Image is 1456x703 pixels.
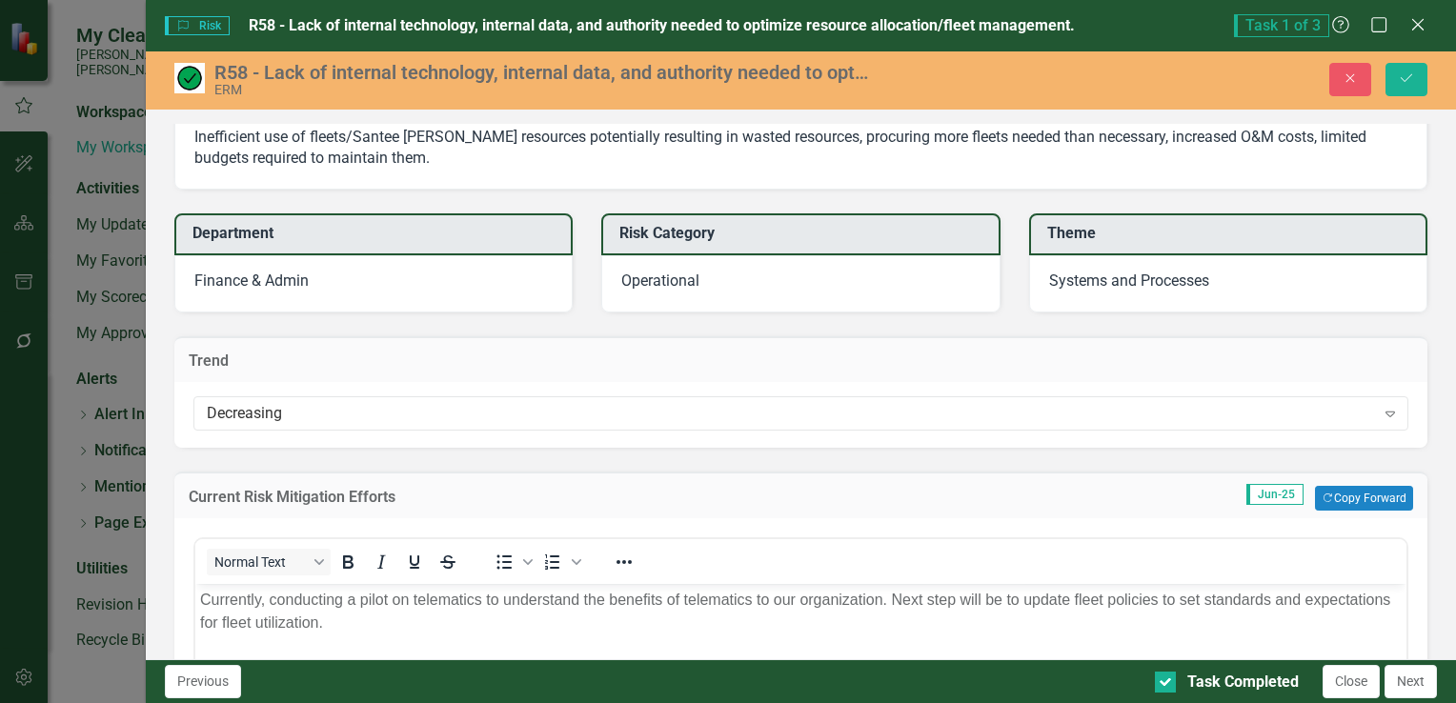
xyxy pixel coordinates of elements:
[1315,486,1413,511] button: Copy Forward
[165,665,241,698] button: Previous
[174,63,205,93] img: Manageable
[619,225,988,242] h3: Risk Category
[432,549,464,575] button: Strikethrough
[5,5,1206,50] p: Currently, conducting a pilot on telematics to understand the benefits of telematics to our organ...
[207,403,1375,425] div: Decreasing
[189,352,1413,370] h3: Trend
[621,271,699,290] span: Operational
[192,225,561,242] h3: Department
[365,549,397,575] button: Italic
[1385,665,1437,698] button: Next
[608,549,640,575] button: Reveal or hide additional toolbar items
[214,62,872,83] div: R58 - Lack of internal technology, internal data, and authority needed to optimize resource alloc...
[398,549,431,575] button: Underline
[214,83,872,97] div: ERM
[488,549,536,575] div: Bullet list
[207,549,331,575] button: Block Normal Text
[214,554,308,570] span: Normal Text
[1187,672,1299,693] div: Task Completed
[1323,665,1380,698] button: Close
[249,16,1075,34] span: R58 - Lack of internal technology, internal data, and authority needed to optimize resource alloc...
[1246,484,1304,505] span: Jun-25
[536,549,584,575] div: Numbered list
[194,271,309,290] span: Finance & Admin
[189,489,866,506] h3: Current Risk Mitigation Efforts
[1234,14,1329,37] span: Task 1 of 3
[1047,225,1416,242] h3: Theme
[1049,271,1209,290] span: Systems and Processes
[332,549,364,575] button: Bold
[165,16,230,35] span: Risk
[194,128,1366,168] span: Inefficient use of fleets/Santee [PERSON_NAME] resources potentially resulting in wasted resource...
